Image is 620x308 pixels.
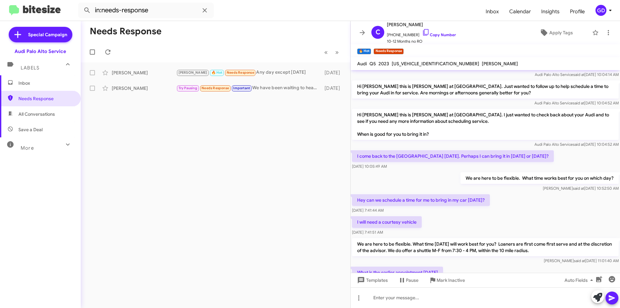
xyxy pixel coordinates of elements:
[378,61,389,67] span: 2023
[544,258,619,263] span: [PERSON_NAME] [DATE] 11:01:40 AM
[376,27,380,37] span: C
[351,274,393,286] button: Templates
[176,69,321,76] div: Any day except [DATE]
[78,3,214,18] input: Search
[21,145,34,151] span: More
[482,61,518,67] span: [PERSON_NAME]
[112,85,176,91] div: [PERSON_NAME]
[387,28,456,38] span: [PHONE_NUMBER]
[393,274,424,286] button: Pause
[480,2,504,21] a: Inbox
[18,126,43,133] span: Save a Deal
[595,5,606,16] div: GD
[227,70,254,75] span: Needs Response
[18,111,55,117] span: All Conversations
[534,142,619,147] span: Audi Palo Alto Service [DATE] 10:04:52 AM
[352,164,387,169] span: [DATE] 10:05:49 AM
[179,70,207,75] span: [PERSON_NAME]
[321,69,345,76] div: [DATE]
[387,21,456,28] span: [PERSON_NAME]
[352,216,422,228] p: I will need a courtesy vehicle
[387,38,456,45] span: 10-12 Months no RO
[357,48,371,54] small: 🔥 Hot
[536,2,565,21] a: Insights
[15,48,66,55] div: Audi Palo Alto Service
[559,274,601,286] button: Auto Fields
[18,80,73,86] span: Inbox
[320,46,332,59] button: Previous
[543,186,619,191] span: [PERSON_NAME] [DATE] 10:52:50 AM
[534,101,619,105] span: Audi Palo Alto Service [DATE] 10:04:52 AM
[28,31,67,38] span: Special Campaign
[564,274,595,286] span: Auto Fields
[233,86,250,90] span: Important
[179,86,197,90] span: Try Pausing
[18,95,73,102] span: Needs Response
[212,70,222,75] span: 🔥 Hot
[352,238,619,256] p: We are here to be flexible. What time [DATE] will work best for you? Loaners are first come first...
[352,109,619,140] p: Hi [PERSON_NAME] this is [PERSON_NAME] at [GEOGRAPHIC_DATA]. I just wanted to check back about yo...
[352,230,383,235] span: [DATE] 7:41:51 AM
[406,274,418,286] span: Pause
[321,85,345,91] div: [DATE]
[352,208,384,213] span: [DATE] 7:41:44 AM
[9,27,72,42] a: Special Campaign
[352,150,554,162] p: I come back to the [GEOGRAPHIC_DATA] [DATE]. Perhaps I can bring it in [DATE] or [DATE]?
[573,72,584,77] span: said at
[357,61,367,67] span: Audi
[549,27,573,38] span: Apply Tags
[90,26,161,37] h1: Needs Response
[331,46,343,59] button: Next
[535,72,619,77] span: Audi Palo Alto Service [DATE] 10:04:14 AM
[590,5,613,16] button: GD
[523,27,589,38] button: Apply Tags
[573,186,584,191] span: said at
[356,274,388,286] span: Templates
[324,48,328,56] span: «
[352,267,443,278] p: What is the earlier appointment [DATE]
[573,142,584,147] span: said at
[352,80,619,99] p: Hi [PERSON_NAME] this is [PERSON_NAME] at [GEOGRAPHIC_DATA]. Just wanted to follow up to help sch...
[573,101,584,105] span: said at
[424,274,470,286] button: Mark Inactive
[176,84,321,92] div: We have been waiting to hear from you about the part. We keep being told it isn't in to do the se...
[369,61,376,67] span: Q5
[392,61,479,67] span: [US_VEHICLE_IDENTIFICATION_NUMBER]
[352,194,490,206] p: Hey can we schedule a time for me to bring in my car [DATE]?
[335,48,339,56] span: »
[21,65,39,71] span: Labels
[460,172,619,184] p: We are here to be flexible. What time works best for you on which day?
[422,32,456,37] a: Copy Number
[574,258,585,263] span: said at
[201,86,229,90] span: Needs Response
[504,2,536,21] a: Calendar
[565,2,590,21] a: Profile
[374,48,403,54] small: Needs Response
[112,69,176,76] div: [PERSON_NAME]
[321,46,343,59] nav: Page navigation example
[437,274,465,286] span: Mark Inactive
